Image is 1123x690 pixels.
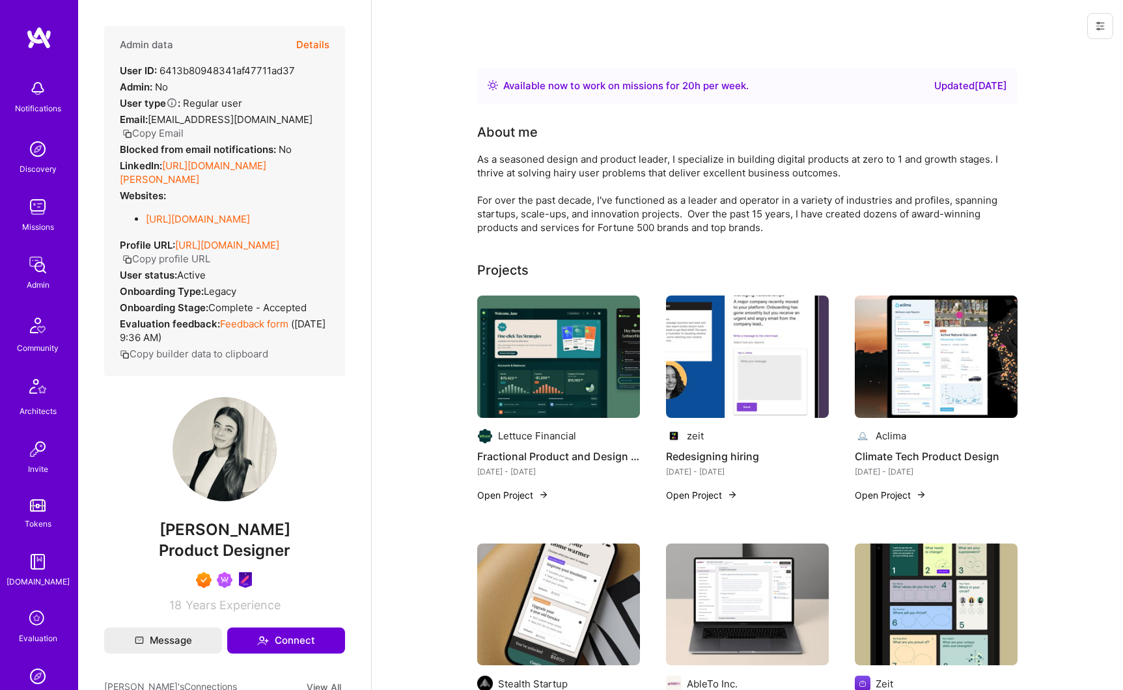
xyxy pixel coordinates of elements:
img: Exceptional A.Teamer [196,572,212,588]
strong: Onboarding Stage: [120,301,208,314]
strong: Profile URL: [120,239,175,251]
img: logo [26,26,52,49]
img: Been on Mission [217,572,232,588]
button: Connect [227,628,345,654]
div: Updated [DATE] [934,78,1007,94]
div: Invite [28,462,48,476]
strong: Blocked from email notifications: [120,143,279,156]
button: Details [296,26,329,64]
button: Copy Email [122,126,184,140]
div: No [120,80,168,94]
div: [DATE] - [DATE] [666,465,829,478]
img: Product Design Guild [238,572,253,588]
div: ( [DATE] 9:36 AM ) [120,317,329,344]
div: Missions [22,220,54,234]
div: About me [477,122,538,142]
img: Company logo [855,428,870,444]
i: icon Copy [122,255,132,264]
img: Invite [25,436,51,462]
div: As a seasoned design and product leader, I specialize in building digital products at zero to 1 a... [477,152,998,234]
a: [URL][DOMAIN_NAME] [175,239,279,251]
span: [EMAIL_ADDRESS][DOMAIN_NAME] [148,113,312,126]
img: Company logo [477,428,493,444]
strong: Admin: [120,81,152,93]
img: Casa MVP [477,544,640,666]
strong: Email: [120,113,148,126]
a: [URL][DOMAIN_NAME] [146,213,250,225]
img: bell [25,76,51,102]
img: arrow-right [538,490,549,500]
strong: User status: [120,269,177,281]
div: Evaluation [19,631,57,645]
button: Open Project [666,488,738,502]
button: Open Project [477,488,549,502]
div: [DATE] - [DATE] [477,465,640,478]
i: icon Copy [122,129,132,139]
div: Discovery [20,162,57,176]
img: arrow-right [727,490,738,500]
i: icon SelectionTeam [25,607,50,631]
img: Future of Work - SaaS Web App [855,544,1018,666]
img: Company logo [666,428,682,444]
strong: User type : [120,97,180,109]
button: Message [104,628,222,654]
div: [DOMAIN_NAME] [7,575,70,588]
a: Feedback form [220,318,288,330]
span: legacy [204,285,236,297]
div: No [120,143,292,156]
strong: LinkedIn: [120,159,162,172]
div: Admin [27,278,49,292]
button: Copy builder data to clipboard [120,347,268,361]
div: Lettuce Financial [498,429,576,443]
img: tokens [30,499,46,512]
img: Admin Search [25,663,51,689]
i: Help [166,97,178,109]
div: Available now to work on missions for h per week . [503,78,749,94]
div: Tokens [25,517,51,531]
strong: Websites: [120,189,166,202]
h4: Redesigning hiring [666,448,829,465]
span: 20 [682,79,695,92]
h4: Admin data [120,39,173,51]
i: icon Mail [135,636,144,645]
div: Aclima [876,429,906,443]
h4: Fractional Product and Design Leadership [477,448,640,465]
div: Projects [477,260,529,280]
img: Architects [22,373,53,404]
div: Regular user [120,96,242,110]
span: Complete - Accepted [208,301,307,314]
img: Availability [488,80,498,90]
img: User Avatar [173,397,277,501]
img: Fractional Product and Design Leadership [477,296,640,418]
div: Architects [20,404,57,418]
img: discovery [25,136,51,162]
img: arrow-right [916,490,926,500]
img: Redesigning hiring [666,296,829,418]
div: Notifications [15,102,61,115]
img: Mental Health Provider Platform [666,544,829,666]
a: [URL][DOMAIN_NAME][PERSON_NAME] [120,159,266,186]
span: [PERSON_NAME] [104,520,345,540]
img: guide book [25,549,51,575]
button: Open Project [855,488,926,502]
strong: User ID: [120,64,157,77]
div: Community [17,341,59,355]
span: Years Experience [186,598,281,612]
button: Copy profile URL [122,252,210,266]
img: admin teamwork [25,252,51,278]
span: Active [177,269,206,281]
img: Community [22,310,53,341]
div: 6413b80948341af47711ad37 [120,64,295,77]
span: Product Designer [159,541,290,560]
div: [DATE] - [DATE] [855,465,1018,478]
h4: Climate Tech Product Design [855,448,1018,465]
i: icon Copy [120,350,130,359]
strong: Evaluation feedback: [120,318,220,330]
strong: Onboarding Type: [120,285,204,297]
img: Climate Tech Product Design [855,296,1018,418]
img: teamwork [25,194,51,220]
span: 18 [169,598,182,612]
i: icon Connect [257,635,269,646]
div: zeit [687,429,704,443]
